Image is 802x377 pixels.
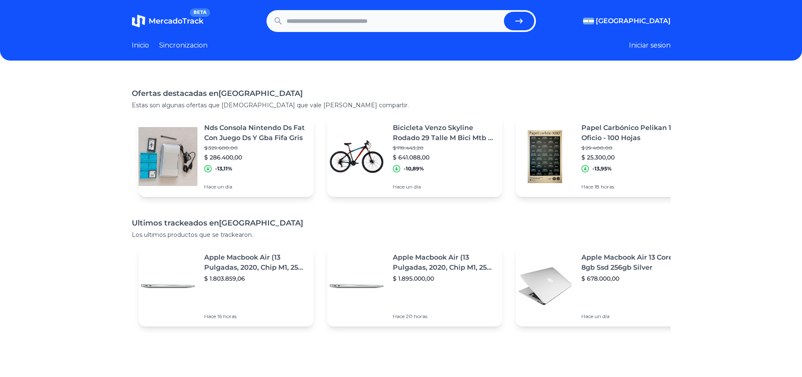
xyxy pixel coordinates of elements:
p: Bicicleta Venzo Skyline Rodado 29 Talle M Bici Mtb 21 Vel [393,123,496,143]
p: $ 719.443,20 [393,145,496,151]
img: Featured image [516,257,575,316]
p: Nds Consola Nintendo Ds Fat Con Juego Ds Y Gba Fifa Gris [204,123,307,143]
p: $ 25.300,00 [581,153,684,162]
a: Sincronizacion [159,40,208,50]
p: Apple Macbook Air (13 Pulgadas, 2020, Chip M1, 256 Gb De Ssd, 8 Gb De Ram) - Plata [393,252,496,273]
a: Featured imageApple Macbook Air 13 Core I5 8gb Ssd 256gb Silver$ 678.000,00Hace un día [516,246,691,327]
p: $ 286.400,00 [204,153,307,162]
p: Hace un día [581,313,684,320]
img: Featured image [327,257,386,316]
img: MercadoTrack [132,14,145,28]
p: Los ultimos productos que se trackearon. [132,231,671,239]
h1: Ultimos trackeados en [GEOGRAPHIC_DATA] [132,217,671,229]
p: Hace 16 horas [204,313,307,320]
p: Hace 20 horas [393,313,496,320]
p: $ 1.803.859,06 [204,274,307,283]
h1: Ofertas destacadas en [GEOGRAPHIC_DATA] [132,88,671,99]
a: Inicio [132,40,149,50]
img: Featured image [516,127,575,186]
p: $ 329.600,00 [204,145,307,151]
p: -13,11% [215,165,232,172]
a: Featured imagePapel Carbónico Pelikan 1010 Oficio - 100 Hojas$ 29.400,00$ 25.300,00-13,95%Hace 18... [516,116,691,197]
p: Apple Macbook Air 13 Core I5 8gb Ssd 256gb Silver [581,252,684,273]
img: Featured image [139,257,197,316]
p: Papel Carbónico Pelikan 1010 Oficio - 100 Hojas [581,123,684,143]
span: MercadoTrack [149,16,203,26]
p: -10,89% [404,165,424,172]
a: Featured imageNds Consola Nintendo Ds Fat Con Juego Ds Y Gba Fifa Gris$ 329.600,00$ 286.400,00-13... [139,116,314,197]
p: Hace 18 horas [581,183,684,190]
img: Featured image [139,127,197,186]
p: $ 641.088,00 [393,153,496,162]
span: [GEOGRAPHIC_DATA] [596,16,671,26]
p: $ 29.400,00 [581,145,684,151]
a: Featured imageBicicleta Venzo Skyline Rodado 29 Talle M Bici Mtb 21 Vel$ 719.443,20$ 641.088,00-1... [327,116,502,197]
button: [GEOGRAPHIC_DATA] [583,16,671,26]
a: MercadoTrackBETA [132,14,203,28]
button: Iniciar sesion [629,40,671,50]
p: Estas son algunas ofertas que [DEMOGRAPHIC_DATA] que vale [PERSON_NAME] compartir. [132,101,671,109]
span: BETA [190,8,210,17]
p: Hace un día [204,183,307,190]
a: Featured imageApple Macbook Air (13 Pulgadas, 2020, Chip M1, 256 Gb De Ssd, 8 Gb De Ram) - Plata$... [139,246,314,327]
a: Featured imageApple Macbook Air (13 Pulgadas, 2020, Chip M1, 256 Gb De Ssd, 8 Gb De Ram) - Plata$... [327,246,502,327]
p: Apple Macbook Air (13 Pulgadas, 2020, Chip M1, 256 Gb De Ssd, 8 Gb De Ram) - Plata [204,252,307,273]
p: $ 678.000,00 [581,274,684,283]
img: Argentina [583,18,594,24]
p: Hace un día [393,183,496,190]
p: $ 1.895.000,00 [393,274,496,283]
p: -13,95% [592,165,612,172]
img: Featured image [327,127,386,186]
